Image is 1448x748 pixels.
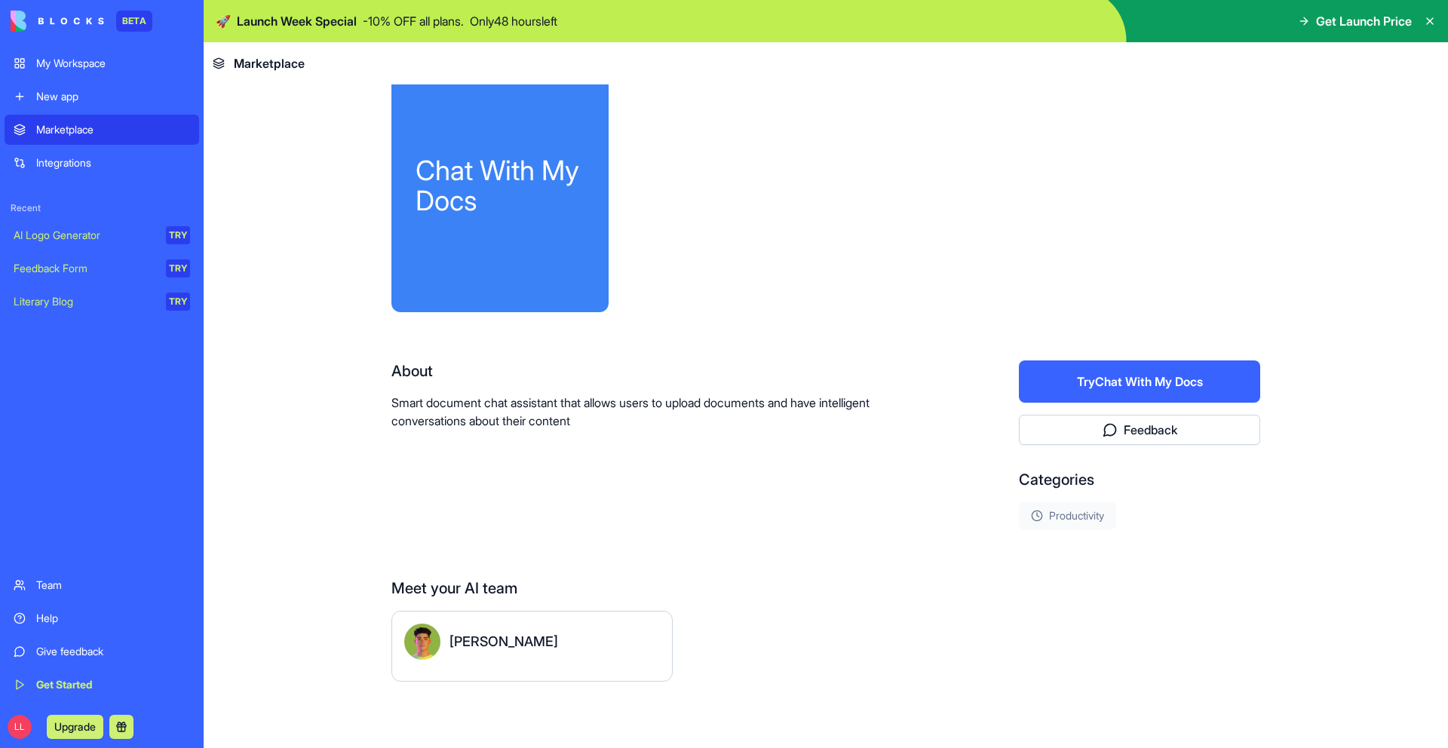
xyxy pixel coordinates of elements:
a: My Workspace [5,48,199,78]
span: 🚀 [216,12,231,30]
div: Marketplace [36,122,190,137]
div: Categories [1019,469,1260,490]
a: Literary BlogTRY [5,287,199,317]
button: TryChat With My Docs [1019,360,1260,403]
span: LL [8,715,32,739]
a: BETA [11,11,152,32]
span: Launch Week Special [237,12,357,30]
button: Feedback [1019,415,1260,445]
div: Integrations [36,155,190,170]
p: Smart document chat assistant that allows users to upload documents and have intelligent conversa... [391,394,922,430]
a: Marketplace [5,115,199,145]
div: Literary Blog [14,294,155,309]
div: TRY [166,226,190,244]
span: Recent [5,202,199,214]
a: New app [5,81,199,112]
div: BETA [116,11,152,32]
div: New app [36,89,190,104]
div: TRY [166,293,190,311]
div: My Workspace [36,56,190,71]
div: TRY [166,259,190,277]
div: Team [36,578,190,593]
a: Help [5,603,199,633]
div: Productivity [1019,502,1116,529]
div: About [391,360,922,382]
a: Feedback FormTRY [5,253,199,284]
div: [PERSON_NAME] [449,631,558,652]
a: Team [5,570,199,600]
div: Give feedback [36,644,190,659]
a: Integrations [5,148,199,178]
img: logo [11,11,104,32]
div: Get Started [36,677,190,692]
img: Leo_avatar.png [404,624,440,660]
a: AI Logo GeneratorTRY [5,220,199,250]
div: Help [36,611,190,626]
span: Marketplace [234,54,305,72]
a: Get Started [5,670,199,700]
div: AI Logo Generator [14,228,155,243]
button: Upgrade [47,715,103,739]
div: Chat With My Docs [416,155,584,216]
p: - 10 % OFF all plans. [363,12,464,30]
a: Upgrade [47,719,103,734]
div: Feedback Form [14,261,155,276]
a: Give feedback [5,636,199,667]
p: Only 48 hours left [470,12,557,30]
div: Meet your AI team [391,578,1260,599]
span: Get Launch Price [1316,12,1412,30]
